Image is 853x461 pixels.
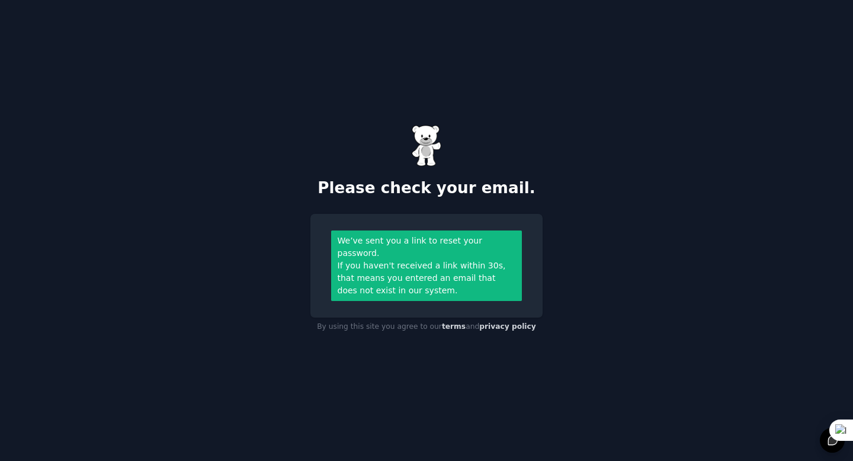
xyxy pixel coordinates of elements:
[479,322,536,331] a: privacy policy
[310,318,543,337] div: By using this site you agree to our and
[442,322,466,331] a: terms
[338,260,516,297] div: If you haven't received a link within 30s, that means you entered an email that does not exist in...
[338,235,516,260] div: We’ve sent you a link to reset your password.
[412,125,441,167] img: Gummy Bear
[310,179,543,198] h2: Please check your email.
